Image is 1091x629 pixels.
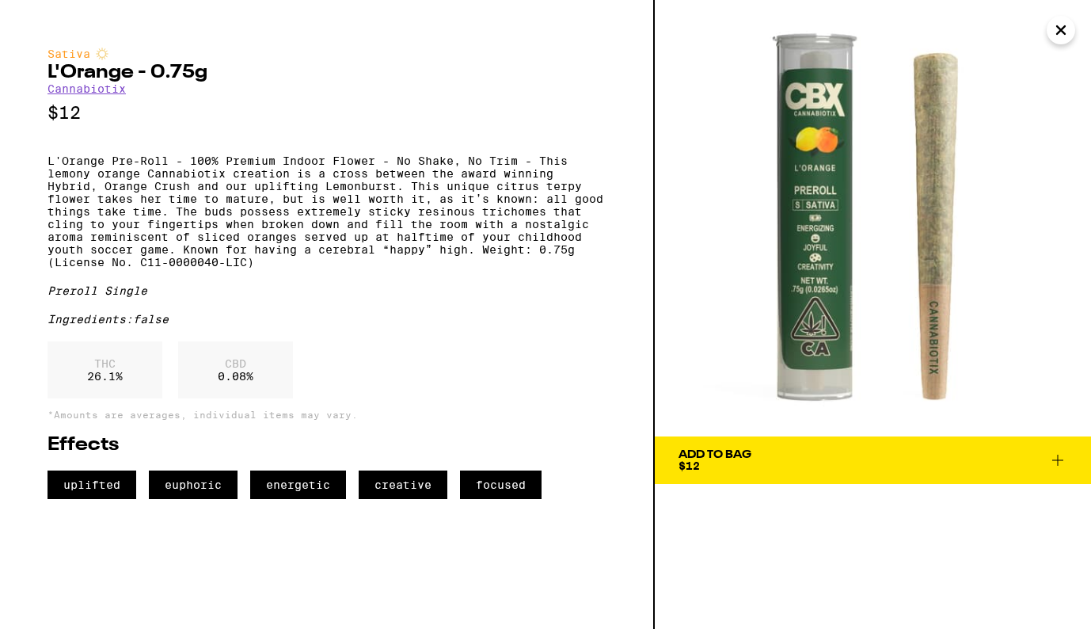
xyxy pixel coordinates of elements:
div: Sativa [48,48,606,60]
button: Close [1047,16,1075,44]
span: euphoric [149,471,238,499]
span: focused [460,471,542,499]
p: $12 [48,103,606,123]
p: L'Orange Pre-Roll - 100% Premium Indoor Flower - No Shake, No Trim - This lemony orange Cannabiot... [48,154,606,269]
p: THC [87,357,123,370]
a: Cannabiotix [48,82,126,95]
div: Add To Bag [679,449,751,460]
h2: Effects [48,436,606,455]
button: Add To Bag$12 [655,436,1091,484]
span: creative [359,471,447,499]
p: *Amounts are averages, individual items may vary. [48,410,606,420]
img: sativaColor.svg [96,48,108,60]
span: $12 [679,459,700,472]
div: 0.08 % [178,341,293,398]
div: 26.1 % [48,341,162,398]
div: Preroll Single [48,284,606,297]
span: energetic [250,471,346,499]
span: uplifted [48,471,136,499]
h2: L'Orange - 0.75g [48,63,606,82]
div: Ingredients: false [48,313,606,326]
p: CBD [218,357,253,370]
